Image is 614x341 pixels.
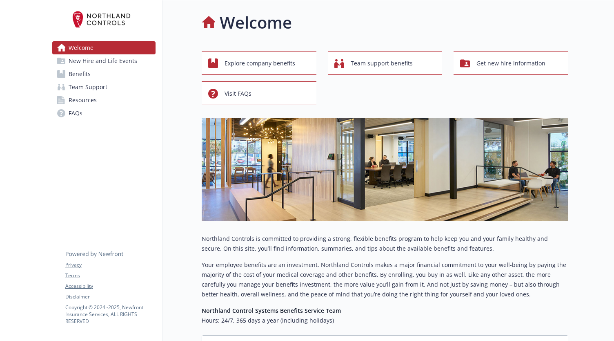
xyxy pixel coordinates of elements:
[52,107,156,120] a: FAQs
[52,67,156,81] a: Benefits
[202,118,568,221] img: overview page banner
[69,107,82,120] span: FAQs
[65,272,155,279] a: Terms
[202,307,341,314] strong: Northland Control Systems Benefits Service Team
[52,81,156,94] a: Team Support
[52,94,156,107] a: Resources
[454,51,568,75] button: Get new hire information
[65,261,155,269] a: Privacy
[52,54,156,67] a: New Hire and Life Events
[476,56,545,71] span: Get new hire information
[202,234,568,254] p: Northland Controls is committed to providing a strong, flexible benefits program to help keep you...
[52,41,156,54] a: Welcome
[220,10,292,35] h1: Welcome
[351,56,413,71] span: Team support benefits
[225,56,295,71] span: Explore company benefits
[69,81,107,94] span: Team Support
[65,293,155,301] a: Disclaimer
[328,51,443,75] button: Team support benefits
[202,81,316,105] button: Visit FAQs
[225,86,251,101] span: Visit FAQs
[202,51,316,75] button: Explore company benefits
[69,54,137,67] span: New Hire and Life Events
[65,304,155,325] p: Copyright © 2024 - 2025 , Newfront Insurance Services, ALL RIGHTS RESERVED
[202,260,568,299] p: Your employee benefits are an investment. Northland Controls makes a major financial commitment t...
[65,283,155,290] a: Accessibility
[69,67,91,81] span: Benefits
[69,41,93,54] span: Welcome
[69,94,97,107] span: Resources
[202,316,568,325] h6: Hours: 24/7, 365 days a year (including holidays)​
